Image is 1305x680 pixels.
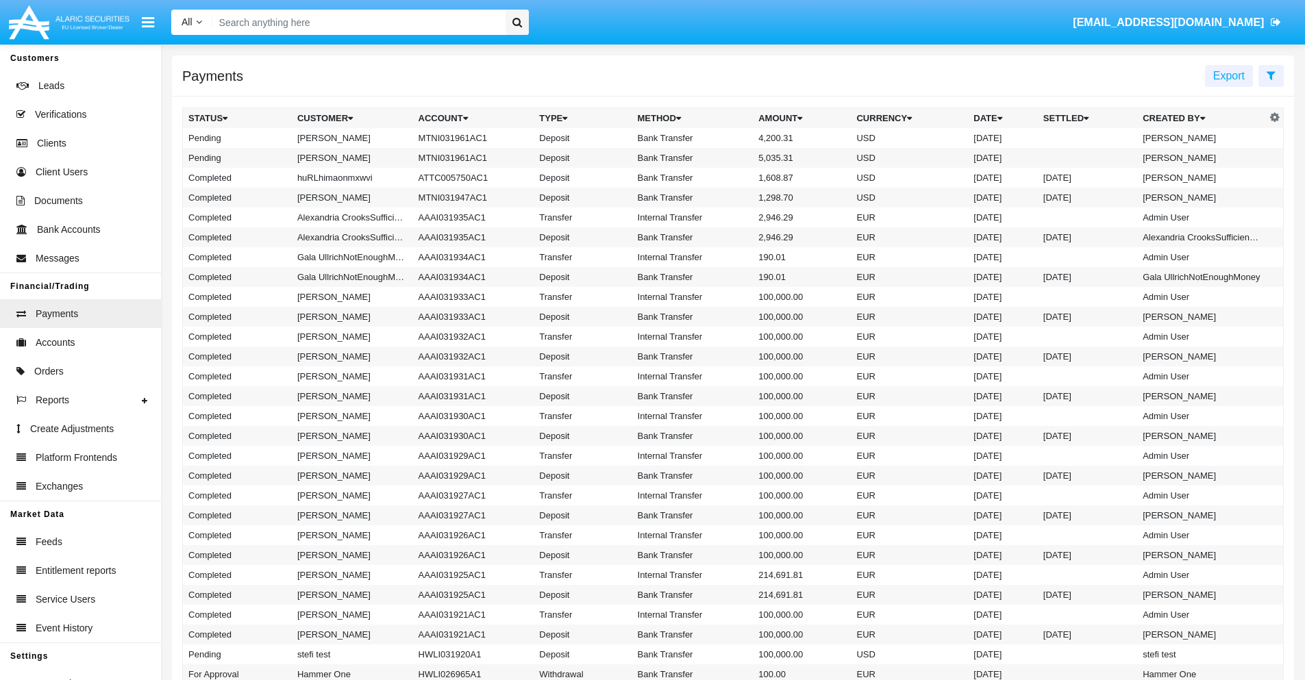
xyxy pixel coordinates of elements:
[36,336,75,350] span: Accounts
[753,227,851,247] td: 2,946.29
[183,585,292,605] td: Completed
[534,227,632,247] td: Deposit
[413,227,534,247] td: AAAI031935AC1
[183,307,292,327] td: Completed
[413,327,534,347] td: AAAI031932AC1
[292,386,413,406] td: [PERSON_NAME]
[534,267,632,287] td: Deposit
[183,386,292,406] td: Completed
[968,327,1038,347] td: [DATE]
[183,128,292,148] td: Pending
[534,188,632,207] td: Deposit
[632,148,754,168] td: Bank Transfer
[968,128,1038,148] td: [DATE]
[183,168,292,188] td: Completed
[851,347,968,366] td: EUR
[292,366,413,386] td: [PERSON_NAME]
[292,525,413,545] td: [PERSON_NAME]
[292,347,413,366] td: [PERSON_NAME]
[292,644,413,664] td: stefi test
[753,426,851,446] td: 100,000.00
[851,108,968,129] th: Currency
[182,71,243,81] h5: Payments
[851,644,968,664] td: USD
[1073,16,1264,28] span: [EMAIL_ADDRESS][DOMAIN_NAME]
[753,605,851,625] td: 100,000.00
[632,446,754,466] td: Internal Transfer
[968,525,1038,545] td: [DATE]
[183,545,292,565] td: Completed
[292,406,413,426] td: [PERSON_NAME]
[632,644,754,664] td: Bank Transfer
[968,247,1038,267] td: [DATE]
[1038,386,1137,406] td: [DATE]
[534,327,632,347] td: Transfer
[292,148,413,168] td: [PERSON_NAME]
[1137,128,1266,148] td: [PERSON_NAME]
[413,426,534,446] td: AAAI031930AC1
[851,207,968,227] td: EUR
[753,128,851,148] td: 4,200.31
[1137,168,1266,188] td: [PERSON_NAME]
[632,466,754,486] td: Bank Transfer
[534,108,632,129] th: Type
[632,625,754,644] td: Bank Transfer
[632,366,754,386] td: Internal Transfer
[632,207,754,227] td: Internal Transfer
[1038,267,1137,287] td: [DATE]
[413,148,534,168] td: MTNI031961AC1
[851,188,968,207] td: USD
[534,307,632,327] td: Deposit
[534,605,632,625] td: Transfer
[413,625,534,644] td: AAAI031921AC1
[968,267,1038,287] td: [DATE]
[534,446,632,466] td: Transfer
[534,625,632,644] td: Deposit
[753,565,851,585] td: 214,691.81
[413,644,534,664] td: HWLI031920A1
[534,505,632,525] td: Deposit
[292,247,413,267] td: Gala UllrichNotEnoughMoney
[413,505,534,525] td: AAAI031927AC1
[968,605,1038,625] td: [DATE]
[534,347,632,366] td: Deposit
[632,486,754,505] td: Internal Transfer
[968,565,1038,585] td: [DATE]
[1137,227,1266,247] td: Alexandria CrooksSufficientFunds
[968,148,1038,168] td: [DATE]
[753,287,851,307] td: 100,000.00
[968,466,1038,486] td: [DATE]
[292,466,413,486] td: [PERSON_NAME]
[753,188,851,207] td: 1,298.70
[37,136,66,151] span: Clients
[413,207,534,227] td: AAAI031935AC1
[851,466,968,486] td: EUR
[851,545,968,565] td: EUR
[851,148,968,168] td: USD
[171,15,212,29] a: All
[413,287,534,307] td: AAAI031933AC1
[413,466,534,486] td: AAAI031929AC1
[1038,585,1137,605] td: [DATE]
[183,565,292,585] td: Completed
[753,446,851,466] td: 100,000.00
[1137,426,1266,446] td: [PERSON_NAME]
[36,592,95,607] span: Service Users
[292,128,413,148] td: [PERSON_NAME]
[534,545,632,565] td: Deposit
[182,16,192,27] span: All
[413,585,534,605] td: AAAI031925AC1
[968,188,1038,207] td: [DATE]
[632,227,754,247] td: Bank Transfer
[534,486,632,505] td: Transfer
[851,128,968,148] td: USD
[753,545,851,565] td: 100,000.00
[1038,188,1137,207] td: [DATE]
[851,386,968,406] td: EUR
[36,451,117,465] span: Platform Frontends
[1038,168,1137,188] td: [DATE]
[183,605,292,625] td: Completed
[413,128,534,148] td: MTNI031961AC1
[292,227,413,247] td: Alexandria CrooksSufficientFunds
[183,188,292,207] td: Completed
